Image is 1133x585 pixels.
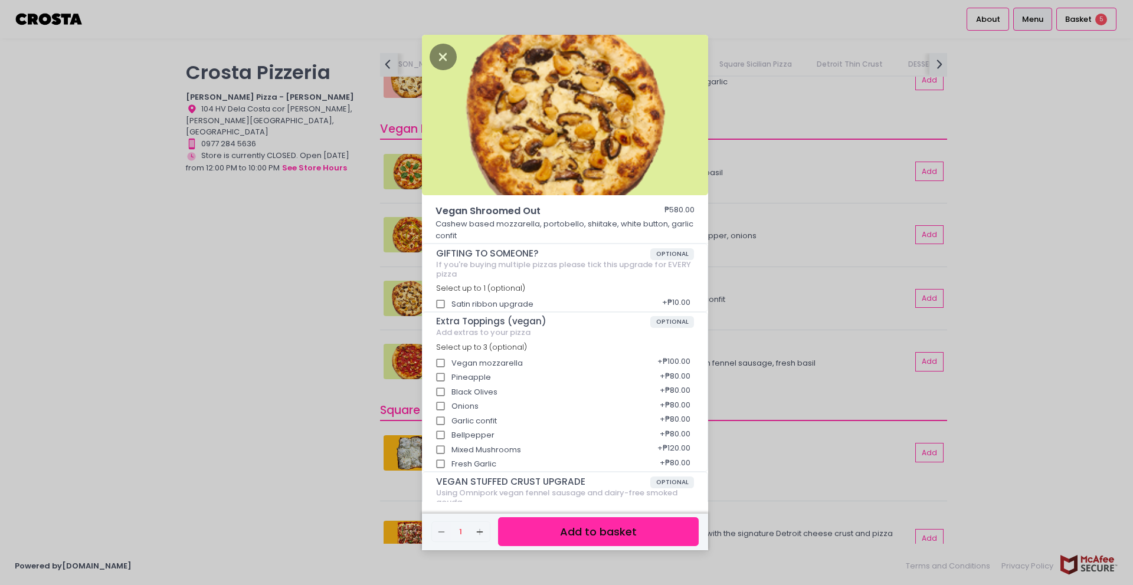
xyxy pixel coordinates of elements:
div: + ₱80.00 [656,381,694,403]
div: + ₱120.00 [653,439,694,461]
span: OPTIONAL [650,248,695,260]
div: Using Omnipork vegan fennel sausage and dairy-free smoked gouda [436,488,695,507]
div: + ₱80.00 [656,424,694,446]
span: Vegan Shroomed Out [435,204,630,218]
span: Select up to 3 (optional) [436,342,527,352]
span: VEGAN STUFFED CRUST UPGRADE [436,476,650,487]
span: Select up to 1 (optional) [436,283,525,293]
span: OPTIONAL [650,476,695,488]
button: Add to basket [498,517,699,546]
div: Add extras to your pizza [436,328,695,337]
div: + ₱100.00 [653,352,694,374]
div: + ₱80.00 [656,366,694,389]
span: OPTIONAL [650,316,695,328]
div: + ₱80.00 [656,453,694,475]
p: Cashew based mozzarella, portobello, shiitake, white button, garlic confit [435,218,695,241]
div: If you're buying multiple pizzas please tick this upgrade for EVERY pizza [436,260,695,278]
div: ₱580.00 [664,204,695,218]
span: GIFTING TO SOMEONE? [436,248,650,259]
div: + ₱10.00 [658,293,694,315]
button: Close [430,50,457,62]
span: Extra Toppings (vegan) [436,316,650,327]
div: + ₱80.00 [656,395,694,418]
img: Vegan Shroomed Out [422,35,708,195]
div: + ₱80.00 [656,410,694,432]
